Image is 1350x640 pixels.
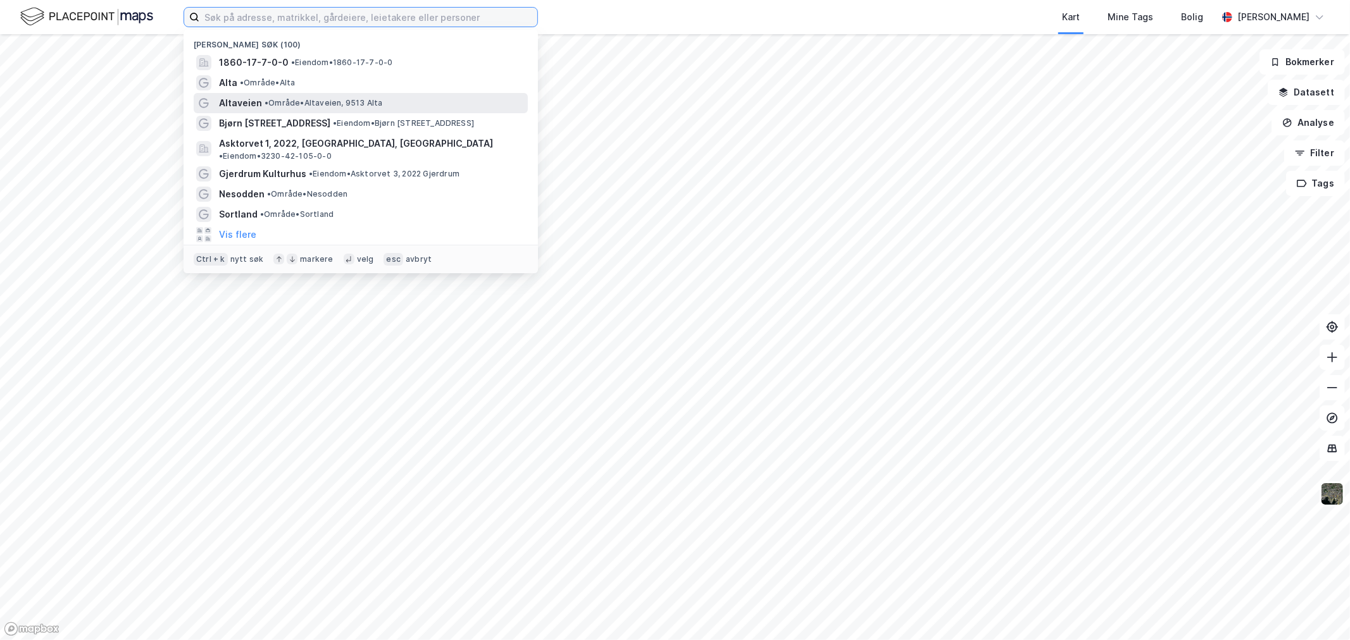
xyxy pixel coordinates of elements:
[219,166,306,182] span: Gjerdrum Kulturhus
[1284,140,1345,166] button: Filter
[309,169,459,179] span: Eiendom • Asktorvet 3, 2022 Gjerdrum
[219,151,223,161] span: •
[219,227,256,242] button: Vis flere
[267,189,271,199] span: •
[260,209,264,219] span: •
[1287,579,1350,640] div: Kontrollprogram for chat
[309,169,313,178] span: •
[357,254,374,264] div: velg
[219,116,330,131] span: Bjørn [STREET_ADDRESS]
[291,58,295,67] span: •
[300,254,333,264] div: markere
[219,136,493,151] span: Asktorvet 1, 2022, [GEOGRAPHIC_DATA], [GEOGRAPHIC_DATA]
[219,75,237,90] span: Alta
[1286,171,1345,196] button: Tags
[219,207,258,222] span: Sortland
[219,55,289,70] span: 1860-17-7-0-0
[333,118,337,128] span: •
[219,187,265,202] span: Nesodden
[1181,9,1203,25] div: Bolig
[267,189,347,199] span: Område • Nesodden
[230,254,264,264] div: nytt søk
[20,6,153,28] img: logo.f888ab2527a4732fd821a326f86c7f29.svg
[199,8,537,27] input: Søk på adresse, matrikkel, gårdeiere, leietakere eller personer
[1272,110,1345,135] button: Analyse
[1320,482,1344,506] img: 9k=
[1268,80,1345,105] button: Datasett
[219,151,332,161] span: Eiendom • 3230-42-105-0-0
[240,78,244,87] span: •
[1062,9,1080,25] div: Kart
[240,78,295,88] span: Område • Alta
[1259,49,1345,75] button: Bokmerker
[265,98,383,108] span: Område • Altaveien, 9513 Alta
[194,253,228,266] div: Ctrl + k
[184,30,538,52] div: [PERSON_NAME] søk (100)
[265,98,268,108] span: •
[1108,9,1153,25] div: Mine Tags
[333,118,474,128] span: Eiendom • Bjørn [STREET_ADDRESS]
[1237,9,1309,25] div: [PERSON_NAME]
[219,95,262,111] span: Altaveien
[384,253,403,266] div: esc
[260,209,334,219] span: Område • Sortland
[291,58,392,68] span: Eiendom • 1860-17-7-0-0
[4,622,59,636] a: Mapbox homepage
[406,254,432,264] div: avbryt
[1287,579,1350,640] iframe: Chat Widget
